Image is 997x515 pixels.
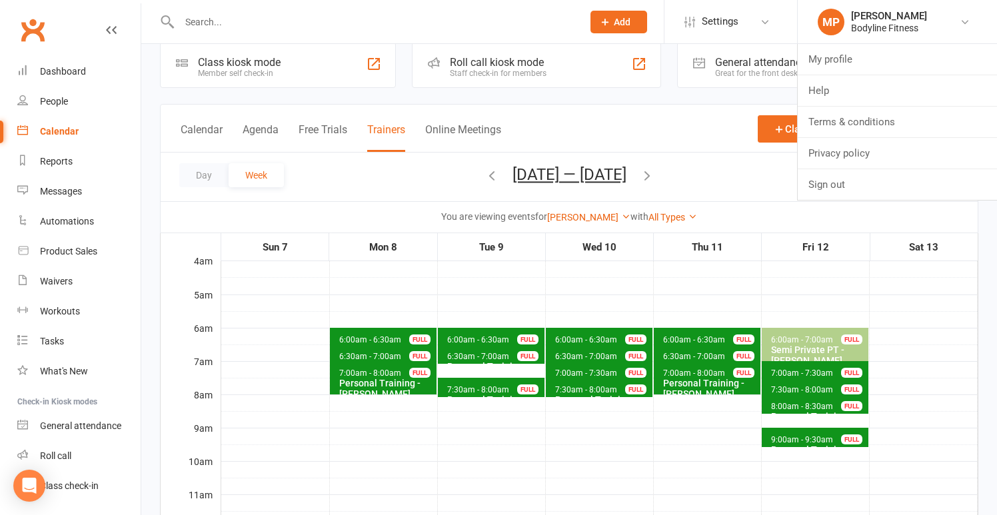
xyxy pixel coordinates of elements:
[662,368,726,378] span: 7:00am - 8:00am
[871,239,977,255] div: Sat 13
[770,411,866,432] div: Personal Training - [PERSON_NAME]
[798,75,997,106] a: Help
[17,441,141,471] a: Roll call
[179,163,229,187] button: Day
[181,123,223,152] button: Calendar
[662,352,726,361] span: 6:30am - 7:00am
[447,361,542,382] div: Personal Training - [PERSON_NAME]
[625,334,646,344] div: FULL
[439,239,544,255] div: Tue 9
[13,470,45,502] div: Open Intercom Messenger
[770,385,834,394] span: 7:30am - 8:00am
[339,352,402,361] span: 6:30am - 7:00am
[547,212,630,223] a: [PERSON_NAME]
[450,56,546,69] div: Roll call kiosk mode
[662,378,758,399] div: Personal Training - [PERSON_NAME]
[554,335,618,344] span: 6:00am - 6:30am
[625,368,646,378] div: FULL
[161,454,221,488] div: 10am
[198,69,281,78] div: Member self check-in
[222,239,328,255] div: Sun 7
[17,207,141,237] a: Automations
[161,421,221,454] div: 9am
[17,471,141,501] a: Class kiosk mode
[330,239,436,255] div: Mon 8
[409,351,431,361] div: FULL
[161,388,221,421] div: 8am
[339,368,402,378] span: 7:00am - 8:00am
[339,335,402,344] span: 6:00am - 6:30am
[702,7,738,37] span: Settings
[161,354,221,388] div: 7am
[554,352,618,361] span: 6:30am - 7:00am
[841,334,862,344] div: FULL
[40,276,73,286] div: Waivers
[17,147,141,177] a: Reports
[17,117,141,147] a: Calendar
[715,56,863,69] div: General attendance kiosk mode
[625,351,646,361] div: FULL
[17,57,141,87] a: Dashboard
[175,13,573,31] input: Search...
[733,351,754,361] div: FULL
[40,420,121,431] div: General attendance
[425,123,501,152] button: Online Meetings
[851,10,927,22] div: [PERSON_NAME]
[841,434,862,444] div: FULL
[770,335,834,344] span: 6:00am - 7:00am
[161,321,221,354] div: 6am
[512,165,626,184] button: [DATE] — [DATE]
[546,239,652,255] div: Wed 10
[243,123,279,152] button: Agenda
[517,351,538,361] div: FULL
[40,156,73,167] div: Reports
[40,126,79,137] div: Calendar
[40,336,64,346] div: Tasks
[17,177,141,207] a: Messages
[851,22,927,34] div: Bodyline Fitness
[40,366,88,376] div: What's New
[798,169,997,200] a: Sign out
[409,334,431,344] div: FULL
[17,87,141,117] a: People
[40,450,71,461] div: Roll call
[447,335,510,344] span: 6:00am - 6:30am
[758,115,859,143] button: Class / Event
[367,123,405,152] button: Trainers
[40,186,82,197] div: Messages
[339,378,434,399] div: Personal Training - [PERSON_NAME]
[161,254,221,287] div: 4am
[841,384,862,394] div: FULL
[17,326,141,356] a: Tasks
[517,384,538,394] div: FULL
[662,335,726,344] span: 6:00am - 6:30am
[16,13,49,47] a: Clubworx
[590,11,647,33] button: Add
[770,344,866,376] div: Semi Private PT - [PERSON_NAME], [PERSON_NAME]
[798,44,997,75] a: My profile
[40,96,68,107] div: People
[17,356,141,386] a: What's New
[17,411,141,441] a: General attendance kiosk mode
[841,401,862,411] div: FULL
[535,211,547,222] strong: for
[818,9,844,35] div: MP
[770,402,834,411] span: 8:00am - 8:30am
[614,17,630,27] span: Add
[447,385,510,394] span: 7:30am - 8:00am
[409,368,431,378] div: FULL
[517,334,538,344] div: FULL
[447,352,510,361] span: 6:30am - 7:00am
[17,296,141,326] a: Workouts
[798,107,997,137] a: Terms & conditions
[554,368,618,378] span: 7:00am - 7:30am
[798,138,997,169] a: Privacy policy
[648,212,697,223] a: All Types
[40,480,99,491] div: Class check-in
[762,239,868,255] div: Fri 12
[40,246,97,257] div: Product Sales
[450,69,546,78] div: Staff check-in for members
[733,334,754,344] div: FULL
[40,216,94,227] div: Automations
[770,435,834,444] span: 9:00am - 9:30am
